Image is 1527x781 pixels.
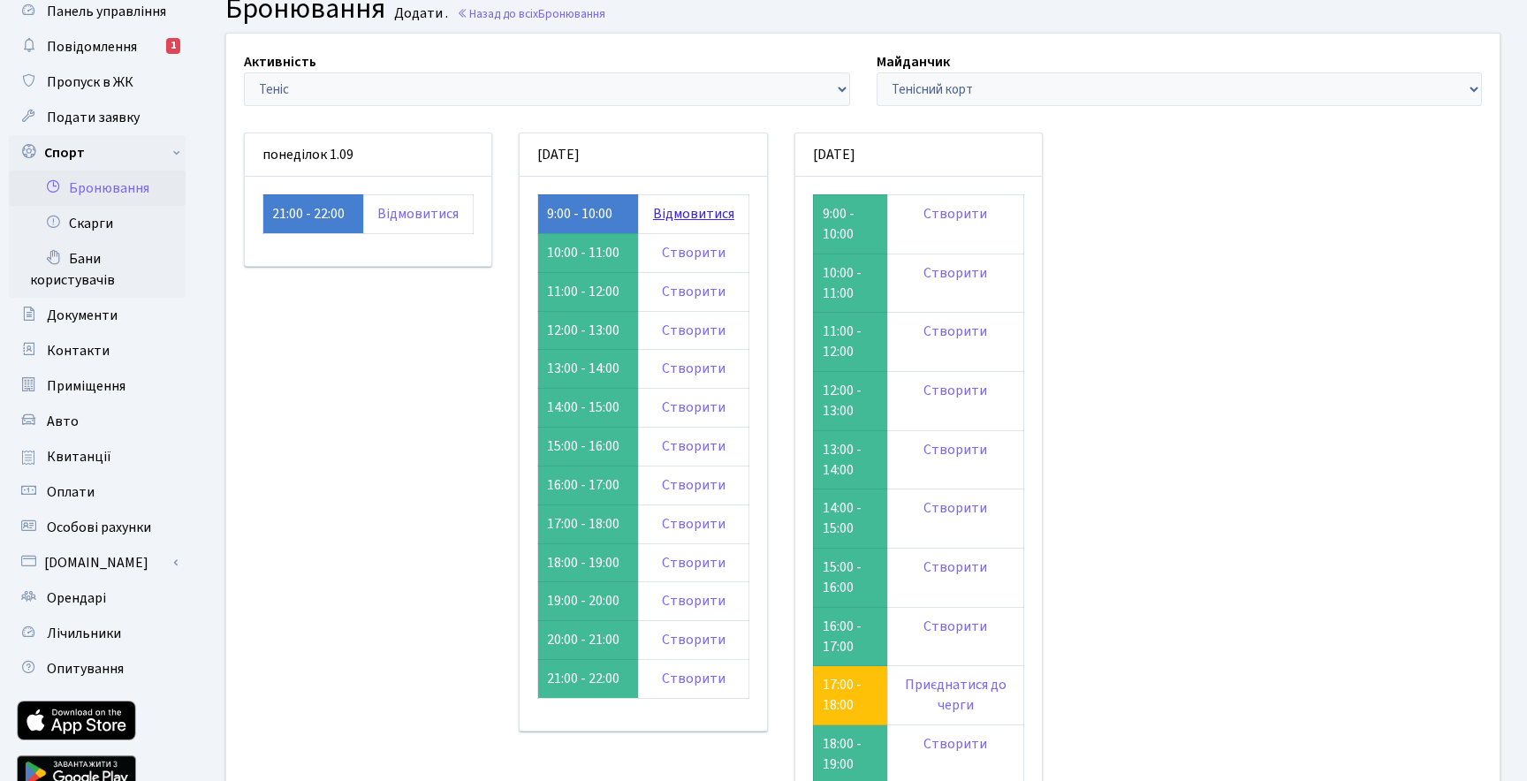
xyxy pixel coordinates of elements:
td: 10:00 - 11:00 [538,233,639,272]
a: Назад до всіхБронювання [457,5,605,22]
a: Приміщення [9,368,186,404]
a: Створити [923,263,987,283]
a: Квитанції [9,439,186,474]
a: Створити [662,321,726,340]
a: Створити [662,243,726,262]
a: Особові рахунки [9,510,186,545]
a: Подати заявку [9,100,186,135]
a: Створити [662,475,726,495]
a: Створити [923,381,987,400]
a: Створити [662,591,726,610]
a: Створити [662,359,726,378]
span: Приміщення [47,376,125,396]
span: Орендарі [47,588,106,608]
a: Авто [9,404,186,439]
span: Контакти [47,341,110,360]
td: 16:00 - 17:00 [538,466,639,504]
a: Приєднатися до черги [905,675,1007,715]
div: понеділок 1.09 [245,133,491,177]
td: 9:00 - 10:00 [813,194,887,254]
a: Лічильники [9,616,186,651]
td: 12:00 - 13:00 [538,311,639,350]
span: Повідомлення [47,37,137,57]
td: 10:00 - 11:00 [813,254,887,313]
a: Спорт [9,135,186,171]
a: Бани користувачів [9,241,186,298]
a: Створити [923,440,987,459]
td: 14:00 - 15:00 [813,489,887,549]
a: Скарги [9,206,186,241]
a: Відмовитися [653,204,734,224]
td: 21:00 - 22:00 [538,660,639,699]
a: Опитування [9,651,186,686]
label: Майданчик [877,51,950,72]
a: Створити [662,282,726,301]
a: Створити [923,322,987,341]
span: Авто [47,412,79,431]
a: Орендарі [9,580,186,616]
a: Повідомлення1 [9,29,186,64]
div: [DATE] [795,133,1042,177]
span: Особові рахунки [47,518,151,537]
span: Лічильники [47,624,121,643]
a: 9:00 - 10:00 [547,204,612,224]
div: [DATE] [520,133,766,177]
a: Контакти [9,333,186,368]
td: 12:00 - 13:00 [813,372,887,431]
span: Опитування [47,659,124,679]
a: Створити [923,617,987,636]
a: Бронювання [9,171,186,206]
a: [DOMAIN_NAME] [9,545,186,580]
span: Документи [47,306,118,325]
span: Оплати [47,482,95,502]
a: Створити [662,553,726,572]
td: 17:00 - 18:00 [538,504,639,543]
div: 1 [166,38,180,54]
td: 18:00 - 19:00 [538,543,639,582]
td: 16:00 - 17:00 [813,607,887,666]
a: Створити [662,630,726,649]
a: Створити [923,734,987,754]
td: 13:00 - 14:00 [538,350,639,389]
a: Документи [9,298,186,333]
span: Квитанції [47,447,111,466]
a: Пропуск в ЖК [9,64,186,100]
span: Бронювання [538,5,605,22]
td: 20:00 - 21:00 [538,621,639,660]
span: Подати заявку [47,108,140,127]
label: Активність [244,51,316,72]
a: Створити [662,669,726,688]
td: 11:00 - 12:00 [538,272,639,311]
a: Створити [662,436,726,456]
a: 17:00 - 18:00 [823,675,862,715]
a: Оплати [9,474,186,510]
a: Відмовитися [377,204,459,224]
a: 21:00 - 22:00 [272,204,345,224]
td: 15:00 - 16:00 [813,549,887,608]
a: Створити [662,514,726,534]
td: 11:00 - 12:00 [813,313,887,372]
small: Додати . [391,5,448,22]
a: Створити [923,204,987,224]
a: Створити [923,498,987,518]
a: Створити [923,557,987,577]
td: 14:00 - 15:00 [538,389,639,428]
a: Створити [662,398,726,417]
td: 15:00 - 16:00 [538,428,639,466]
span: Панель управління [47,2,166,21]
span: Пропуск в ЖК [47,72,133,92]
td: 19:00 - 20:00 [538,582,639,621]
td: 13:00 - 14:00 [813,430,887,489]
